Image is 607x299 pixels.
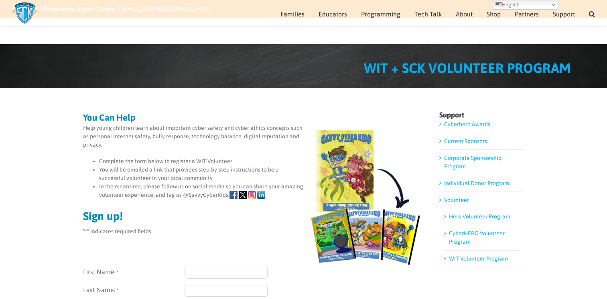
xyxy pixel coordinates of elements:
[449,255,508,262] a: WIT Volunteer Program
[515,11,539,17] span: Partners
[229,191,238,199] img: icons-Facebook.png
[12,2,37,24] img: Savvy Cyber Kids Logo
[414,11,442,17] span: Tech Talk
[449,213,510,220] a: Hero Volunteer Program
[99,157,422,166] li: Complete the form below to register a WIT Volunteer
[361,11,400,17] span: Programming
[83,227,422,236] p: " " indicates required fields
[248,191,256,199] img: icons-Instagram.png
[99,166,422,182] li: You will be emailed a link that provides step-by-step instructions to be a successful volunteer i...
[553,11,575,17] span: Support
[444,138,487,144] a: Current Sponsors
[83,267,185,279] label: First Name:
[444,155,501,170] a: Corporate Sponsorship Program
[257,191,265,199] img: icons-linkedin.png
[444,121,490,127] a: Cyberhero Awards
[83,285,185,297] label: Last Name:
[239,191,247,199] img: icons-X.png
[449,230,505,245] a: CyberHERO Volunteer Program
[444,197,469,203] a: Volunteer
[319,11,347,17] span: Educators
[280,11,305,17] span: Families
[83,210,422,222] h2: Sign up!
[444,180,509,186] a: Individual Donor Program
[456,11,473,17] span: About
[364,60,571,76] span: WIT + SCK VOLUNTEER PROGRAM
[83,112,136,123] strong: You Can Help
[439,111,524,119] h4: Support
[99,182,422,199] li: In the meantime, please follow us on social media so you can share your amazing volunteer experie...
[487,11,501,17] span: Shop
[83,124,422,149] p: Help young children learn about important cyber safety and cyber ethics concepts such as personal...
[495,2,502,8] img: en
